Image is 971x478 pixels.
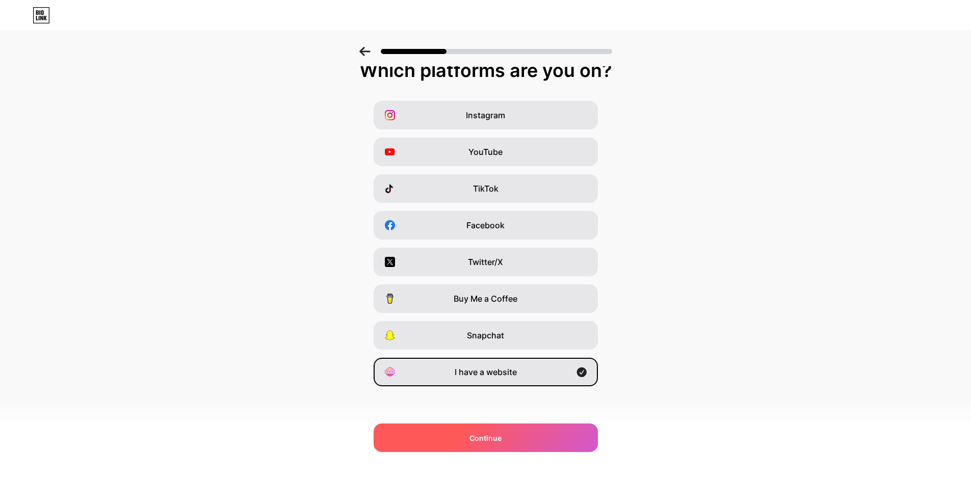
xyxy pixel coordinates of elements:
[454,293,517,305] span: Buy Me a Coffee
[466,219,505,231] span: Facebook
[469,433,502,443] span: Continue
[466,109,505,121] span: Instagram
[10,60,961,81] div: Which platforms are you on?
[455,366,517,378] span: I have a website
[468,256,503,268] span: Twitter/X
[468,146,503,158] span: YouTube
[467,329,504,341] span: Snapchat
[473,182,498,195] span: TikTok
